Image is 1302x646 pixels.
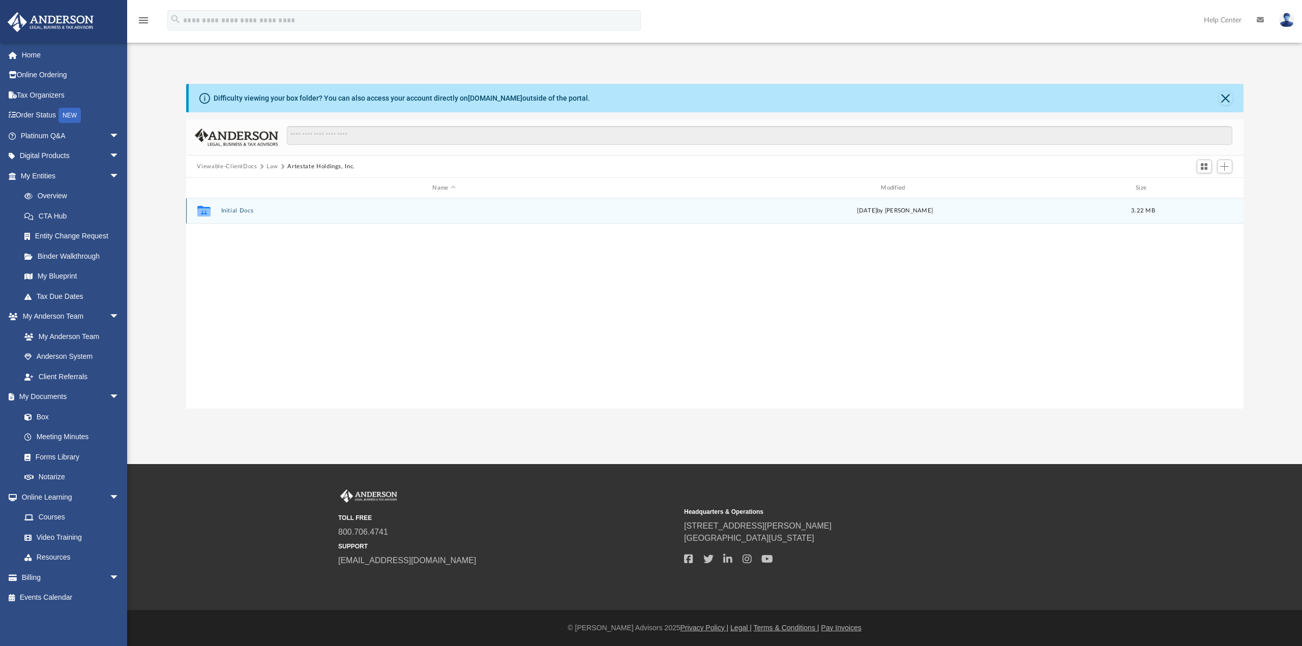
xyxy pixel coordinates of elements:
[7,487,130,507] a: Online Learningarrow_drop_down
[338,513,677,522] small: TOLL FREE
[109,487,130,508] span: arrow_drop_down
[7,387,130,407] a: My Documentsarrow_drop_down
[1217,160,1232,174] button: Add
[338,556,476,565] a: [EMAIL_ADDRESS][DOMAIN_NAME]
[684,534,814,542] a: [GEOGRAPHIC_DATA][US_STATE]
[137,14,150,26] i: menu
[14,507,130,528] a: Courses
[14,226,135,247] a: Entity Change Request
[7,105,135,126] a: Order StatusNEW
[170,14,181,25] i: search
[287,126,1232,145] input: Search files and folders
[14,407,125,427] a: Box
[468,94,522,102] a: [DOMAIN_NAME]
[7,166,135,186] a: My Entitiesarrow_drop_down
[1197,160,1212,174] button: Switch to Grid View
[14,286,135,306] a: Tax Due Dates
[214,93,590,104] div: Difficulty viewing your box folder? You can also access your account directly on outside of the p...
[730,624,752,632] a: Legal |
[821,624,861,632] a: Pay Invoices
[7,65,135,85] a: Online Ordering
[190,183,216,193] div: id
[220,183,667,193] div: Name
[7,306,130,327] a: My Anderson Teamarrow_drop_down
[671,183,1118,193] div: Modified
[58,108,81,123] div: NEW
[14,186,135,206] a: Overview
[1131,208,1155,213] span: 3.22 MB
[7,146,135,166] a: Digital Productsarrow_drop_down
[109,567,130,588] span: arrow_drop_down
[109,387,130,408] span: arrow_drop_down
[14,427,130,447] a: Meeting Minutes
[287,162,355,171] button: Artestate Holdings, Inc.
[14,447,125,467] a: Forms Library
[7,85,135,105] a: Tax Organizers
[754,624,819,632] a: Terms & Conditions |
[14,347,130,367] a: Anderson System
[1279,13,1294,27] img: User Pic
[338,489,399,503] img: Anderson Advisors Platinum Portal
[14,326,125,347] a: My Anderson Team
[1122,183,1163,193] div: Size
[684,507,1023,516] small: Headquarters & Operations
[14,366,130,387] a: Client Referrals
[14,527,125,547] a: Video Training
[14,206,135,226] a: CTA Hub
[7,126,135,146] a: Platinum Q&Aarrow_drop_down
[684,521,832,530] a: [STREET_ADDRESS][PERSON_NAME]
[680,624,729,632] a: Privacy Policy |
[14,266,130,287] a: My Blueprint
[109,126,130,146] span: arrow_drop_down
[127,623,1302,633] div: © [PERSON_NAME] Advisors 2025
[267,162,278,171] button: Law
[7,45,135,65] a: Home
[109,166,130,187] span: arrow_drop_down
[7,567,135,588] a: Billingarrow_drop_down
[197,162,257,171] button: Viewable-ClientDocs
[857,208,877,213] span: [DATE]
[14,246,135,266] a: Binder Walkthrough
[221,207,667,214] button: Initial Docs
[14,547,130,568] a: Resources
[1168,183,1239,193] div: id
[1219,91,1233,105] button: Close
[186,198,1244,409] div: grid
[338,528,388,536] a: 800.706.4741
[338,542,677,551] small: SUPPORT
[7,588,135,608] a: Events Calendar
[109,146,130,167] span: arrow_drop_down
[672,206,1118,216] div: by [PERSON_NAME]
[5,12,97,32] img: Anderson Advisors Platinum Portal
[137,19,150,26] a: menu
[109,306,130,327] span: arrow_drop_down
[14,467,130,487] a: Notarize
